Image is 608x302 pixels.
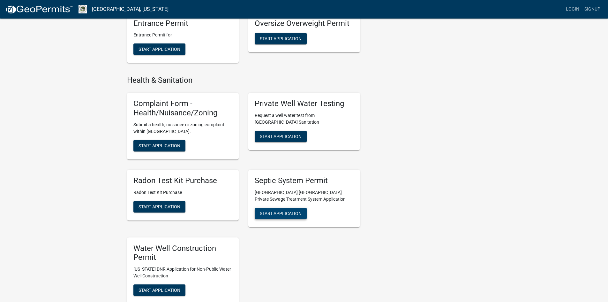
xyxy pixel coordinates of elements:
p: Request a well water test from [GEOGRAPHIC_DATA] Sanitation [255,112,354,126]
p: [US_STATE] DNR Application for Non-Public Water Well Construction [133,266,232,279]
h5: Water Well Construction Permit [133,244,232,262]
h4: Health & Sanitation [127,76,360,85]
h5: Septic System Permit [255,176,354,185]
a: Signup [582,3,603,15]
p: Entrance Permit for [133,32,232,38]
span: Start Application [139,143,180,148]
span: Start Application [139,288,180,293]
p: [GEOGRAPHIC_DATA] [GEOGRAPHIC_DATA] Private Sewage Treatment System Application [255,189,354,203]
a: [GEOGRAPHIC_DATA], [US_STATE] [92,4,169,15]
a: Login [563,3,582,15]
button: Start Application [255,131,307,142]
span: Start Application [260,36,302,41]
button: Start Application [133,140,185,151]
span: Start Application [260,134,302,139]
button: Start Application [133,43,185,55]
h5: Private Well Water Testing [255,99,354,108]
span: Start Application [260,211,302,216]
h5: Entrance Permit [133,19,232,28]
span: Start Application [139,204,180,209]
p: Submit a health, nuisance or zoning complaint within [GEOGRAPHIC_DATA]. [133,121,232,135]
button: Start Application [255,208,307,219]
h5: Radon Test Kit Purchase [133,176,232,185]
span: Start Application [139,47,180,52]
button: Start Application [133,201,185,213]
button: Start Application [133,284,185,296]
p: Radon Test Kit Purchase [133,189,232,196]
img: Boone County, Iowa [79,5,87,13]
h5: Oversize Overweight Permit [255,19,354,28]
h5: Complaint Form - Health/Nuisance/Zoning [133,99,232,118]
button: Start Application [255,33,307,44]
